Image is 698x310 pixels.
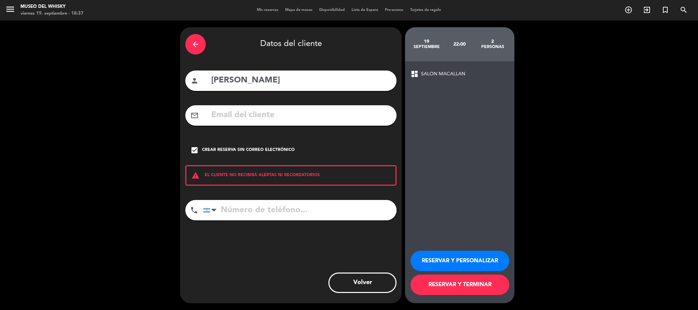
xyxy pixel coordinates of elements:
div: Crear reserva sin correo electrónico [202,147,295,154]
i: person [190,77,199,85]
span: Mapa de mesas [282,8,316,12]
span: Lista de Espera [348,8,382,12]
div: Argentina: +54 [203,200,219,220]
button: Volver [328,273,397,293]
i: phone [190,206,198,214]
span: Disponibilidad [316,8,348,12]
span: Mis reservas [253,8,282,12]
i: arrow_back [191,40,200,48]
div: EL CLIENTE NO RECIBIRÁ ALERTAS NI RECORDATORIOS [185,165,397,186]
input: Nombre del cliente [211,74,391,88]
div: Datos del cliente [185,32,397,56]
i: turned_in_not [661,6,669,14]
button: RESERVAR Y TERMINAR [410,275,509,295]
span: Tarjetas de regalo [407,8,445,12]
div: MUSEO DEL WHISKY [20,3,83,10]
div: 2 [476,39,509,44]
i: mail_outline [190,111,199,120]
i: check_box [190,146,199,154]
button: menu [5,4,15,17]
i: search [680,6,688,14]
div: 22:00 [443,32,476,56]
div: 19 [410,39,443,44]
i: add_circle_outline [624,6,633,14]
input: Número de teléfono... [203,200,397,220]
div: septiembre [410,44,443,50]
div: personas [476,44,509,50]
div: viernes 19. septiembre - 18:37 [20,10,83,17]
span: Pre-acceso [382,8,407,12]
i: menu [5,4,15,14]
span: SALON MACALLAN [421,70,465,78]
button: RESERVAR Y PERSONALIZAR [410,251,509,271]
input: Email del cliente [211,108,391,122]
span: dashboard [410,70,419,78]
i: exit_to_app [643,6,651,14]
i: warning [186,171,205,180]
